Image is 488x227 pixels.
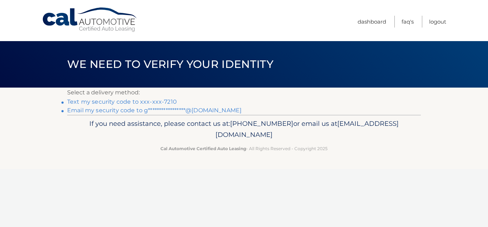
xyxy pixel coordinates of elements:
span: [PHONE_NUMBER] [230,119,293,128]
p: Select a delivery method: [67,88,421,98]
p: If you need assistance, please contact us at: or email us at [72,118,416,141]
a: Text my security code to xxx-xxx-7210 [67,98,177,105]
span: We need to verify your identity [67,58,273,71]
a: Cal Automotive [42,7,138,33]
strong: Cal Automotive Certified Auto Leasing [160,146,246,151]
a: FAQ's [402,16,414,28]
a: Logout [429,16,446,28]
a: Dashboard [358,16,386,28]
p: - All Rights Reserved - Copyright 2025 [72,145,416,152]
